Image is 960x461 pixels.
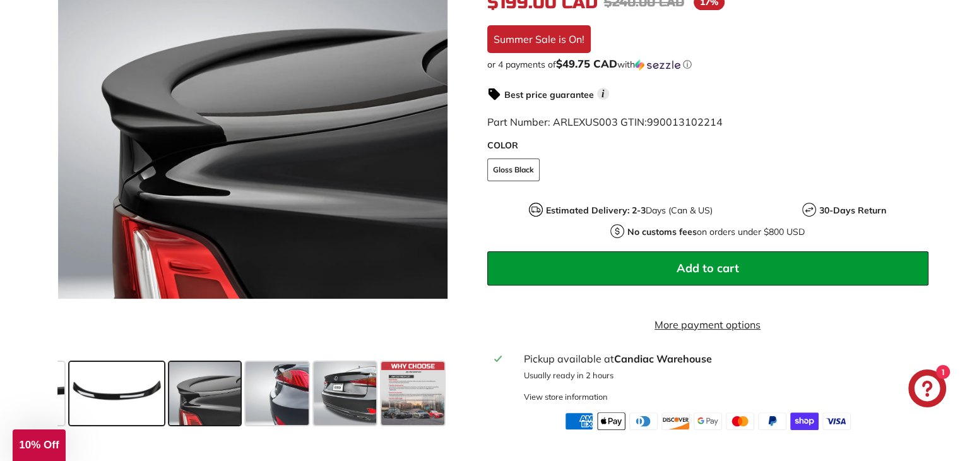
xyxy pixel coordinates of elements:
[523,350,920,366] div: Pickup available at
[613,352,711,364] strong: Candiac Warehouse
[627,225,805,238] p: on orders under $800 USD
[487,316,928,332] a: More payment options
[487,25,591,52] div: Summer Sale is On!
[677,260,739,275] span: Add to cart
[546,204,646,215] strong: Estimated Delivery: 2-3
[635,59,680,70] img: Sezzle
[758,412,786,430] img: paypal
[819,204,886,215] strong: 30-Days Return
[694,412,722,430] img: google_pay
[647,115,723,128] span: 990013102214
[487,251,928,285] button: Add to cart
[597,88,609,100] span: i
[546,203,713,217] p: Days (Can & US)
[726,412,754,430] img: master
[556,56,617,69] span: $49.75 CAD
[597,412,625,430] img: apple_pay
[523,390,607,402] div: View store information
[13,429,66,461] div: 10% Off
[565,412,593,430] img: american_express
[487,138,928,152] label: COLOR
[523,369,920,381] p: Usually ready in 2 hours
[790,412,819,430] img: shopify_pay
[629,412,658,430] img: diners_club
[822,412,851,430] img: visa
[661,412,690,430] img: discover
[487,57,928,70] div: or 4 payments of with
[627,225,697,237] strong: No customs fees
[19,439,59,451] span: 10% Off
[904,369,950,410] inbox-online-store-chat: Shopify online store chat
[487,115,723,128] span: Part Number: ARLEXUS003 GTIN:
[487,57,928,70] div: or 4 payments of$49.75 CADwithSezzle Click to learn more about Sezzle
[504,88,594,100] strong: Best price guarantee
